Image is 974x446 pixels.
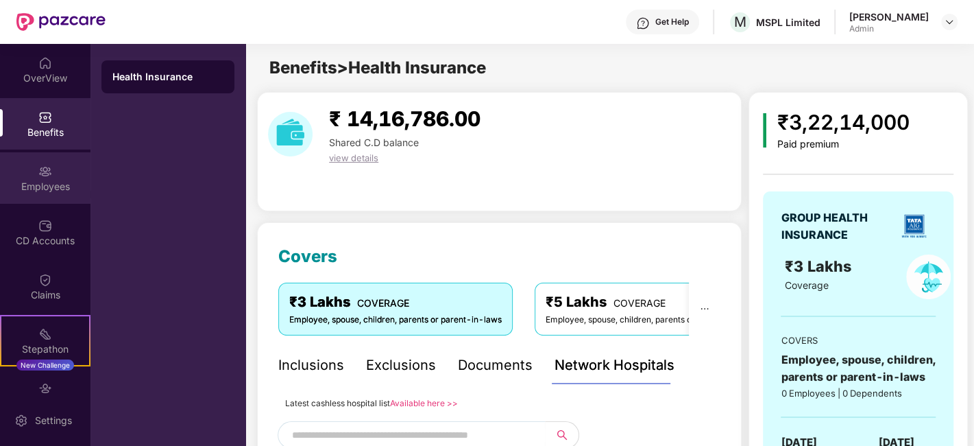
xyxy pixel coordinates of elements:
img: New Pazcare Logo [16,13,106,31]
img: svg+xml;base64,PHN2ZyBpZD0iSGVscC0zMngzMiIgeG1sbnM9Imh0dHA6Ly93d3cudzMub3JnLzIwMDAvc3ZnIiB3aWR0aD... [636,16,650,30]
img: insurerLogo [897,209,932,244]
img: icon [763,113,766,148]
div: Settings [31,414,76,427]
div: Health Insurance [112,70,223,84]
div: ₹3 Lakhs [289,292,502,313]
span: COVERAGE [613,297,666,309]
img: svg+xml;base64,PHN2ZyBpZD0iRW5kb3JzZW1lbnRzIiB4bWxucz0iaHR0cDovL3d3dy53My5vcmcvMjAwMC9zdmciIHdpZH... [38,382,52,395]
div: ₹5 Lakhs [546,292,758,313]
img: svg+xml;base64,PHN2ZyBpZD0iSG9tZSIgeG1sbnM9Imh0dHA6Ly93d3cudzMub3JnLzIwMDAvc3ZnIiB3aWR0aD0iMjAiIG... [38,56,52,70]
div: Employee, spouse, children, parents or parent-in-laws [289,314,502,327]
span: Latest cashless hospital list [285,398,390,408]
div: Exclusions [366,355,436,376]
button: ellipsis [689,283,720,335]
img: svg+xml;base64,PHN2ZyBpZD0iU2V0dGluZy0yMHgyMCIgeG1sbnM9Imh0dHA6Ly93d3cudzMub3JnLzIwMDAvc3ZnIiB3aW... [14,414,28,427]
div: 0 Employees | 0 Dependents [781,386,936,400]
div: Paid premium [777,139,910,150]
div: MSPL Limited [756,16,820,29]
img: download [268,112,313,156]
span: M [734,14,746,30]
span: ₹ 14,16,786.00 [329,106,480,131]
span: Coverage [785,279,829,291]
div: Stepathon [1,342,89,356]
div: Admin [849,23,929,34]
a: Available here >> [390,398,458,408]
div: Employee, spouse, children, parents or parent-in-laws [781,351,936,386]
div: Employee, spouse, children, parents or parent-in-laws [546,314,758,327]
div: Inclusions [278,355,344,376]
div: Network Hospitals [555,355,674,376]
img: svg+xml;base64,PHN2ZyBpZD0iRHJvcGRvd24tMzJ4MzIiIHhtbG5zPSJodHRwOi8vd3d3LnczLm9yZy8yMDAwL3N2ZyIgd2... [944,16,955,27]
span: COVERAGE [357,297,409,309]
img: svg+xml;base64,PHN2ZyBpZD0iQmVuZWZpdHMiIHhtbG5zPSJodHRwOi8vd3d3LnczLm9yZy8yMDAwL3N2ZyIgd2lkdGg9Ij... [38,110,52,124]
span: Covers [278,246,337,266]
img: svg+xml;base64,PHN2ZyBpZD0iQ0RfQWNjb3VudHMiIGRhdGEtbmFtZT0iQ0QgQWNjb3VudHMiIHhtbG5zPSJodHRwOi8vd3... [38,219,52,233]
img: svg+xml;base64,PHN2ZyBpZD0iRW1wbG95ZWVzIiB4bWxucz0iaHR0cDovL3d3dy53My5vcmcvMjAwMC9zdmciIHdpZHRoPS... [38,165,52,178]
img: svg+xml;base64,PHN2ZyBpZD0iQ2xhaW0iIHhtbG5zPSJodHRwOi8vd3d3LnczLm9yZy8yMDAwL3N2ZyIgd2lkdGg9IjIwIi... [38,273,52,287]
span: ellipsis [700,304,709,314]
div: ₹3,22,14,000 [777,106,910,139]
span: ₹3 Lakhs [785,257,855,275]
span: Shared C.D balance [329,137,419,148]
span: search [545,430,579,441]
div: Documents [458,355,533,376]
div: New Challenge [16,360,74,371]
span: Benefits > Health Insurance [269,58,486,78]
img: policyIcon [906,255,951,299]
span: view details [329,152,378,163]
img: svg+xml;base64,PHN2ZyB4bWxucz0iaHR0cDovL3d3dy53My5vcmcvMjAwMC9zdmciIHdpZHRoPSIyMSIgaGVpZ2h0PSIyMC... [38,327,52,341]
div: COVERS [781,333,936,347]
div: [PERSON_NAME] [849,10,929,23]
div: Get Help [655,16,689,27]
div: GROUP HEALTH INSURANCE [781,209,892,244]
